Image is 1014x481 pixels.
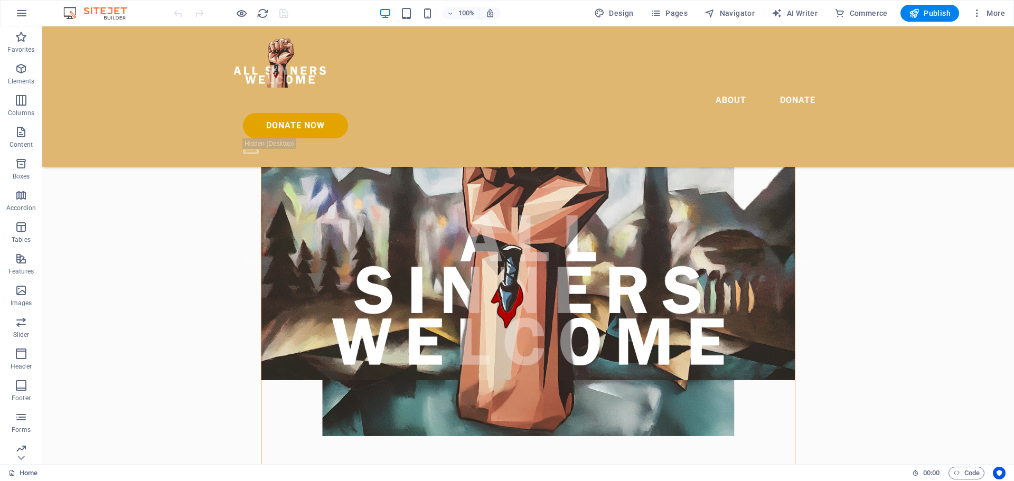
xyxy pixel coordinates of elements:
[700,5,759,22] button: Navigator
[834,8,888,18] span: Commerce
[912,467,940,479] h6: Session time
[830,5,892,22] button: Commerce
[485,8,495,18] i: On resize automatically adjust zoom level to fit chosen device.
[923,467,940,479] span: 00 00
[900,5,959,22] button: Publish
[646,5,692,22] button: Pages
[61,7,140,20] img: Editor Logo
[590,5,638,22] div: Design (Ctrl+Alt+Y)
[968,5,1009,22] button: More
[8,77,35,86] p: Elements
[12,426,31,434] p: Forms
[931,469,932,477] span: :
[767,5,822,22] button: AI Writer
[8,467,37,479] a: Click to cancel selection. Double-click to open Pages
[6,204,36,212] p: Accordion
[949,467,984,479] button: Code
[8,109,34,117] p: Columns
[651,8,688,18] span: Pages
[972,8,1005,18] span: More
[993,467,1006,479] button: Usercentrics
[13,172,30,181] p: Boxes
[953,467,980,479] span: Code
[11,362,32,371] p: Header
[235,7,248,20] button: Click here to leave preview mode and continue editing
[12,394,31,402] p: Footer
[13,331,30,339] p: Slider
[7,45,34,54] p: Favorites
[594,8,634,18] span: Design
[458,7,475,20] h6: 100%
[705,8,755,18] span: Navigator
[909,8,951,18] span: Publish
[590,5,638,22] button: Design
[11,299,32,307] p: Images
[442,7,480,20] button: 100%
[8,267,34,276] p: Features
[10,140,33,149] p: Content
[256,7,269,20] button: reload
[772,8,818,18] span: AI Writer
[12,235,31,244] p: Tables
